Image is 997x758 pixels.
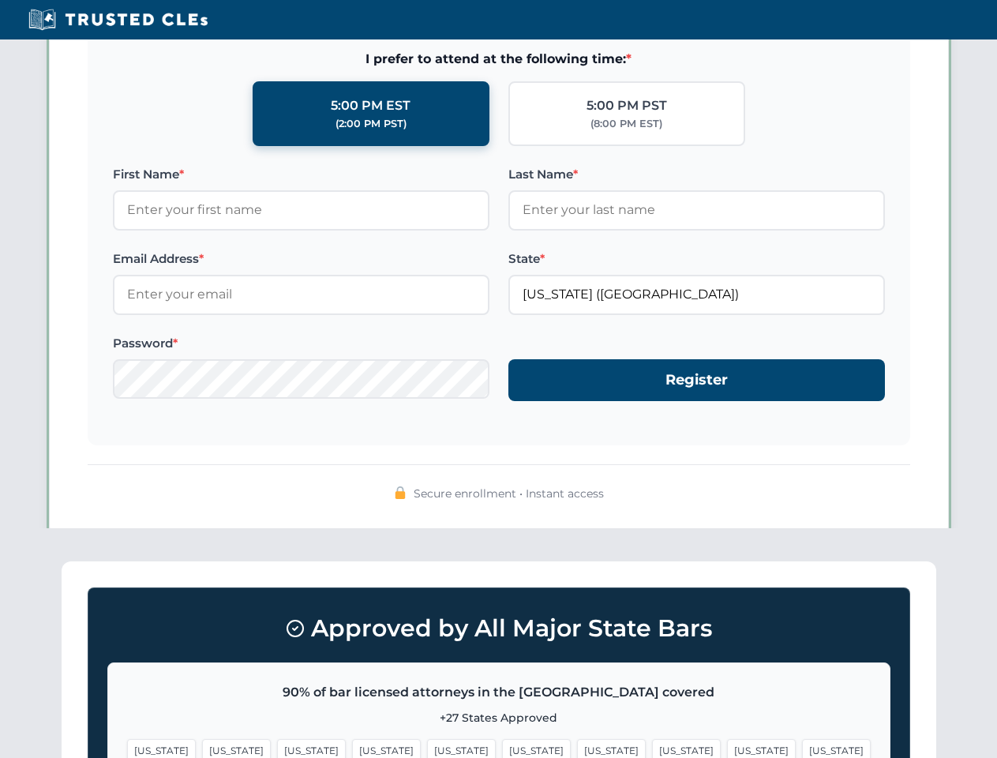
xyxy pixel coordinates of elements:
[508,359,885,401] button: Register
[414,485,604,502] span: Secure enrollment • Instant access
[590,116,662,132] div: (8:00 PM EST)
[331,96,410,116] div: 5:00 PM EST
[127,682,871,703] p: 90% of bar licensed attorneys in the [GEOGRAPHIC_DATA] covered
[113,250,489,268] label: Email Address
[113,275,489,314] input: Enter your email
[508,250,885,268] label: State
[113,334,489,353] label: Password
[394,486,407,499] img: 🔒
[587,96,667,116] div: 5:00 PM PST
[107,607,890,650] h3: Approved by All Major State Bars
[508,190,885,230] input: Enter your last name
[113,49,885,69] span: I prefer to attend at the following time:
[508,165,885,184] label: Last Name
[113,165,489,184] label: First Name
[127,709,871,726] p: +27 States Approved
[508,275,885,314] input: Florida (FL)
[24,8,212,32] img: Trusted CLEs
[335,116,407,132] div: (2:00 PM PST)
[113,190,489,230] input: Enter your first name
